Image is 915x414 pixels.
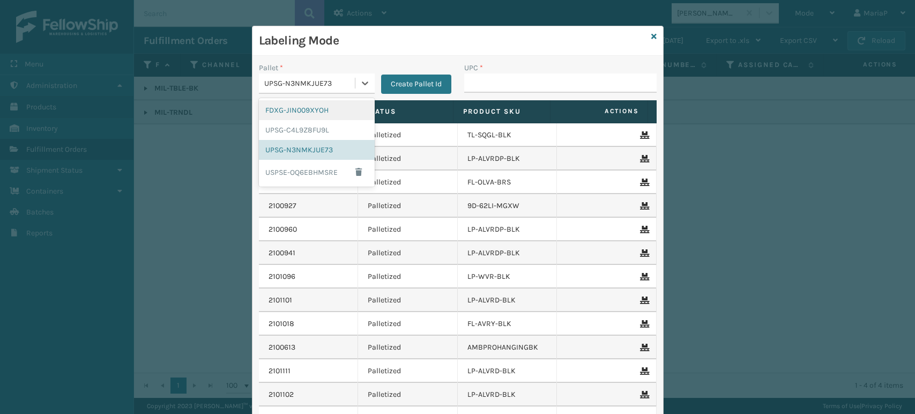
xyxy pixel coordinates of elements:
[458,336,557,359] td: AMBPROHANGINGBK
[458,171,557,194] td: FL-OLVA-BRS
[640,320,646,328] i: Remove From Pallet
[358,359,458,383] td: Palletized
[640,249,646,257] i: Remove From Pallet
[269,295,292,306] a: 2101101
[269,201,296,211] a: 2100927
[464,62,483,73] label: UPC
[640,155,646,162] i: Remove From Pallet
[640,344,646,351] i: Remove From Pallet
[358,194,458,218] td: Palletized
[259,140,375,160] div: UPSG-N3NMKJUE73
[640,179,646,186] i: Remove From Pallet
[269,366,291,376] a: 2101111
[269,248,295,258] a: 2100941
[366,107,443,116] label: Status
[259,33,647,49] h3: Labeling Mode
[269,224,297,235] a: 2100960
[259,100,375,120] div: FDXG-JIN009XYOH
[458,312,557,336] td: FL-AVRY-BLK
[259,120,375,140] div: UPSG-C4L9Z8FU9L
[259,160,375,184] div: USPSE-OQ6EBHMSRE
[358,265,458,289] td: Palletized
[640,391,646,398] i: Remove From Pallet
[463,107,541,116] label: Product SKU
[640,202,646,210] i: Remove From Pallet
[358,171,458,194] td: Palletized
[640,297,646,304] i: Remove From Pallet
[458,241,557,265] td: LP-ALVRDP-BLK
[269,271,295,282] a: 2101096
[640,367,646,375] i: Remove From Pallet
[269,342,295,353] a: 2100613
[358,312,458,336] td: Palletized
[358,336,458,359] td: Palletized
[640,273,646,280] i: Remove From Pallet
[358,123,458,147] td: Palletized
[458,123,557,147] td: TL-SQGL-BLK
[358,289,458,312] td: Palletized
[358,147,458,171] td: Palletized
[458,383,557,406] td: LP-ALVRD-BLK
[264,78,356,89] div: UPSG-N3NMKJUE73
[458,218,557,241] td: LP-ALVRDP-BLK
[458,194,557,218] td: 9D-62LI-MGXW
[640,226,646,233] i: Remove From Pallet
[381,75,451,94] button: Create Pallet Id
[554,102,645,120] span: Actions
[358,383,458,406] td: Palletized
[269,319,294,329] a: 2101018
[458,147,557,171] td: LP-ALVRDP-BLK
[458,289,557,312] td: LP-ALVRD-BLK
[458,265,557,289] td: LP-WVR-BLK
[640,131,646,139] i: Remove From Pallet
[358,241,458,265] td: Palletized
[269,389,294,400] a: 2101102
[259,62,283,73] label: Pallet
[358,218,458,241] td: Palletized
[458,359,557,383] td: LP-ALVRD-BLK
